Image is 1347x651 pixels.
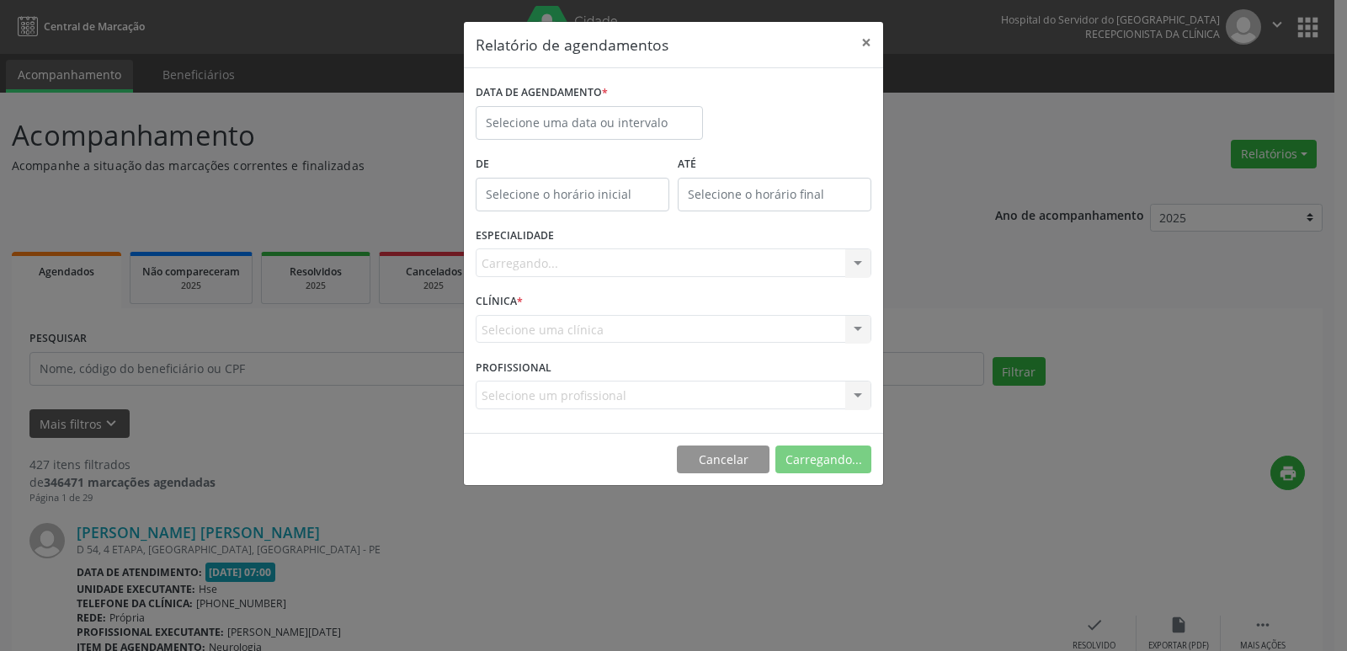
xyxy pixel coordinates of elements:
[476,106,703,140] input: Selecione uma data ou intervalo
[849,22,883,63] button: Close
[677,446,769,474] button: Cancelar
[476,34,668,56] h5: Relatório de agendamentos
[476,223,554,249] label: ESPECIALIDADE
[476,152,669,178] label: De
[476,355,551,381] label: PROFISSIONAL
[678,178,871,211] input: Selecione o horário final
[476,80,608,106] label: DATA DE AGENDAMENTO
[678,152,871,178] label: ATÉ
[476,289,523,315] label: CLÍNICA
[775,446,871,474] button: Carregando...
[476,178,669,211] input: Selecione o horário inicial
